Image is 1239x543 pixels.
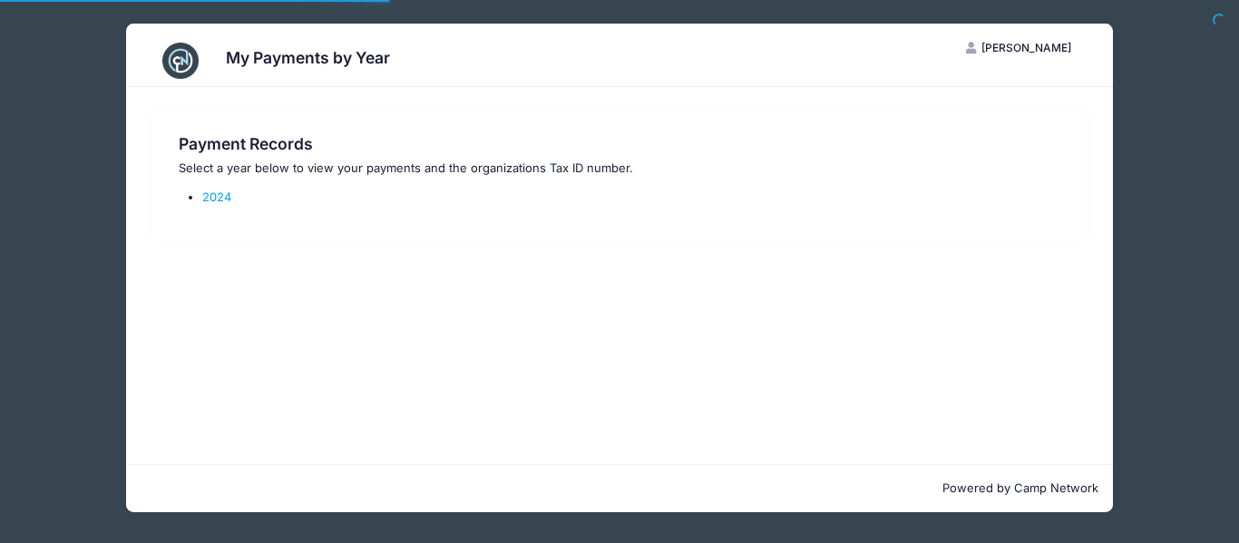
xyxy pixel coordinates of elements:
[981,41,1071,54] span: [PERSON_NAME]
[179,160,1059,178] p: Select a year below to view your payments and the organizations Tax ID number.
[141,480,1098,498] p: Powered by Camp Network
[202,189,231,204] a: 2024
[951,33,1087,63] button: [PERSON_NAME]
[179,134,1059,153] h3: Payment Records
[162,43,199,79] img: CampNetwork
[226,48,390,67] h3: My Payments by Year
